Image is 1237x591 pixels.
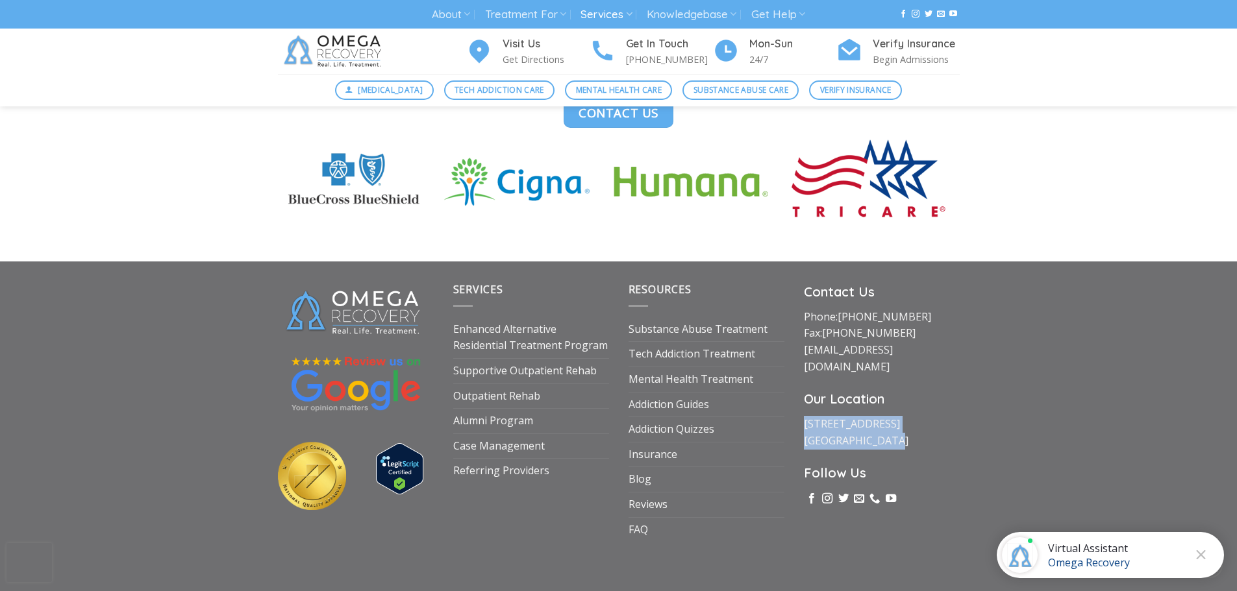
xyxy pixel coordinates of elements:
p: Begin Admissions [873,52,960,67]
h4: Mon-Sun [749,36,836,53]
a: Send us an email [854,493,864,505]
a: Contact Us [564,98,673,128]
p: [PHONE_NUMBER] [626,52,713,67]
a: Insurance [629,442,677,467]
p: Get Directions [503,52,590,67]
a: Tech Addiction Care [444,80,555,100]
h4: Get In Touch [626,36,713,53]
a: FAQ [629,518,648,542]
span: Services [453,282,503,296]
p: 24/7 [749,52,836,67]
a: Follow on Instagram [822,493,832,505]
a: Addiction Quizzes [629,417,714,442]
span: Resources [629,282,692,296]
a: Get Help [751,3,805,27]
a: Visit Us Get Directions [466,36,590,67]
span: Tech Addiction Care [455,84,544,96]
a: Verify LegitScript Approval for www.omegarecovery.org [376,461,423,475]
span: Verify Insurance [820,84,892,96]
a: Reviews [629,492,668,517]
a: About [432,3,470,27]
a: Case Management [453,434,545,459]
a: Services [581,3,632,27]
h4: Visit Us [503,36,590,53]
a: Verify Insurance Begin Admissions [836,36,960,67]
h4: Verify Insurance [873,36,960,53]
h3: Our Location [804,389,960,409]
a: Get In Touch [PHONE_NUMBER] [590,36,713,67]
a: Follow on YouTube [886,493,896,505]
a: Treatment For [485,3,566,27]
strong: Contact Us [804,283,875,300]
a: Referring Providers [453,459,549,483]
a: Follow on YouTube [949,10,957,19]
a: Follow on Twitter [925,10,932,19]
a: Substance Abuse Care [682,80,799,100]
a: Mental Health Care [565,80,672,100]
span: Substance Abuse Care [693,84,788,96]
a: Follow on Facebook [899,10,907,19]
a: Knowledgebase [647,3,736,27]
a: Follow on Twitter [838,493,849,505]
a: Verify Insurance [809,80,902,100]
a: Follow on Instagram [912,10,919,19]
h3: Follow Us [804,463,960,483]
span: Contact Us [579,103,658,122]
a: Enhanced Alternative Residential Treatment Program [453,317,609,358]
a: [STREET_ADDRESS][GEOGRAPHIC_DATA] [804,416,908,448]
a: Addiction Guides [629,392,709,417]
a: Follow on Facebook [806,493,817,505]
a: [EMAIL_ADDRESS][DOMAIN_NAME] [804,343,893,374]
a: Alumni Program [453,409,533,433]
iframe: reCAPTCHA [6,543,52,582]
a: Tech Addiction Treatment [629,342,755,367]
a: Send us an email [937,10,945,19]
a: Mental Health Treatment [629,367,753,392]
a: Supportive Outpatient Rehab [453,359,597,383]
img: Omega Recovery [278,29,392,74]
span: [MEDICAL_DATA] [358,84,423,96]
a: [MEDICAL_DATA] [335,80,434,100]
p: Phone: Fax: [804,309,960,375]
img: Verify Approval for www.omegarecovery.org [376,443,423,494]
a: Blog [629,467,651,492]
span: Mental Health Care [576,84,662,96]
a: Outpatient Rehab [453,384,540,409]
a: Call us [869,493,880,505]
a: [PHONE_NUMBER] [822,326,916,340]
a: Substance Abuse Treatment [629,317,768,342]
a: [PHONE_NUMBER] [838,309,931,324]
